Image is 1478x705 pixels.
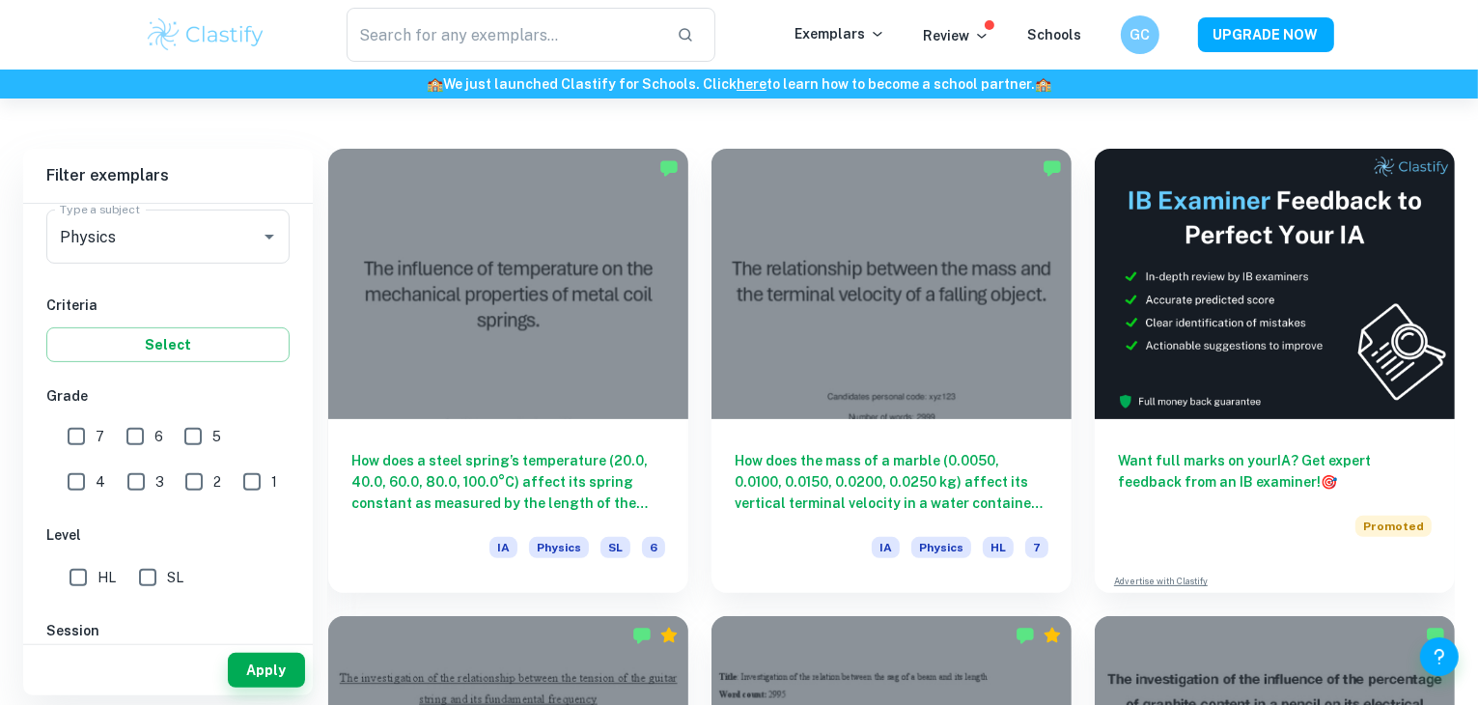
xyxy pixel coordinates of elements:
span: 1 [271,471,277,493]
div: Premium [659,626,679,645]
img: Marked [632,626,652,645]
h6: How does the mass of a marble (0.0050, 0.0100, 0.0150, 0.0200, 0.0250 kg) affect its vertical ter... [735,450,1048,514]
img: Marked [1016,626,1035,645]
span: Physics [911,537,971,558]
a: How does the mass of a marble (0.0050, 0.0100, 0.0150, 0.0200, 0.0250 kg) affect its vertical ter... [711,149,1072,593]
span: 🏫 [1035,76,1051,92]
span: HL [983,537,1014,558]
h6: Grade [46,385,290,407]
a: here [737,76,767,92]
h6: Session [46,620,290,641]
button: GC [1121,15,1159,54]
span: 5 [212,426,221,447]
a: Advertise with Clastify [1114,575,1208,588]
span: 3 [155,471,164,493]
p: Review [924,25,990,46]
span: 7 [96,426,104,447]
button: Open [256,223,283,250]
img: Marked [659,158,679,178]
button: Help and Feedback [1420,637,1459,676]
span: 6 [642,537,665,558]
img: Marked [1043,158,1062,178]
span: SL [167,567,183,588]
h6: Level [46,524,290,546]
span: SL [600,537,630,558]
span: 🎯 [1321,474,1337,490]
span: 🏫 [427,76,443,92]
span: 4 [96,471,105,493]
button: Apply [228,653,305,688]
a: How does a steel spring’s temperature (20.0, 40.0, 60.0, 80.0, 100.0°C) affect its spring constan... [328,149,688,593]
label: Type a subject [60,201,140,217]
span: 2 [213,471,221,493]
span: 7 [1025,537,1048,558]
div: Premium [1043,626,1062,645]
a: Want full marks on yourIA? Get expert feedback from an IB examiner!PromotedAdvertise with Clastify [1095,149,1455,593]
h6: We just launched Clastify for Schools. Click to learn how to become a school partner. [4,73,1474,95]
img: Clastify logo [145,15,267,54]
button: Select [46,327,290,362]
span: IA [489,537,517,558]
h6: GC [1129,24,1151,45]
h6: Filter exemplars [23,149,313,203]
span: Promoted [1355,516,1432,537]
span: Physics [529,537,589,558]
img: Thumbnail [1095,149,1455,419]
button: UPGRADE NOW [1198,17,1334,52]
input: Search for any exemplars... [347,8,662,62]
span: HL [98,567,116,588]
p: Exemplars [795,23,885,44]
span: IA [872,537,900,558]
img: Marked [1426,626,1445,645]
h6: Criteria [46,295,290,316]
a: Schools [1028,27,1082,42]
span: 6 [154,426,163,447]
h6: How does a steel spring’s temperature (20.0, 40.0, 60.0, 80.0, 100.0°C) affect its spring constan... [351,450,665,514]
h6: Want full marks on your IA ? Get expert feedback from an IB examiner! [1118,450,1432,493]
